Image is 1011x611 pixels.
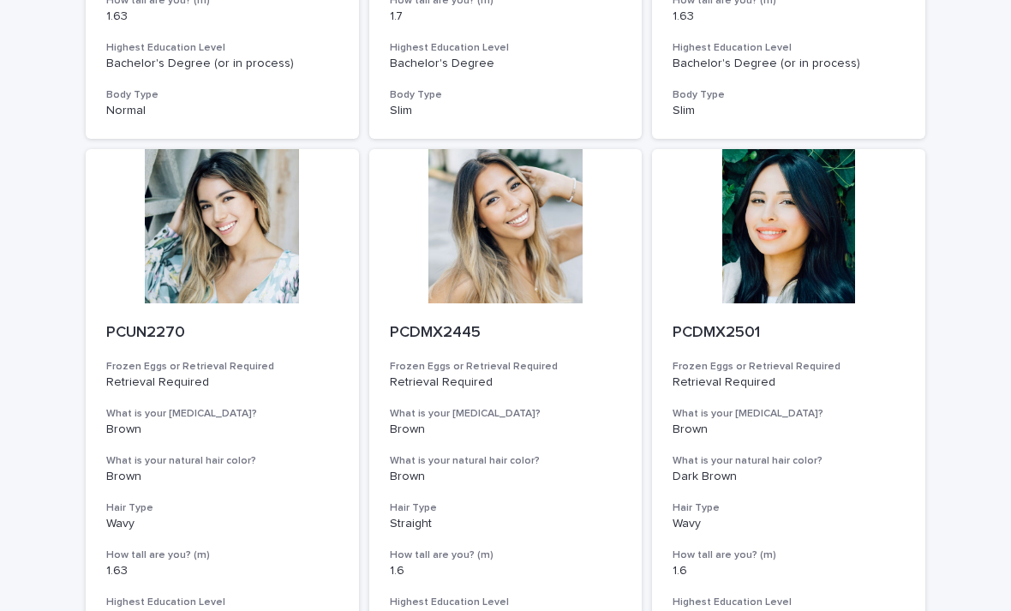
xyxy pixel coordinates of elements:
p: Retrieval Required [106,375,338,390]
p: Dark Brown [673,470,905,484]
h3: What is your [MEDICAL_DATA]? [390,407,622,421]
p: Retrieval Required [390,375,622,390]
h3: Hair Type [106,501,338,515]
h3: How tall are you? (m) [106,548,338,562]
h3: Hair Type [390,501,622,515]
p: Wavy [106,517,338,531]
h3: Body Type [673,88,905,102]
p: PCUN2270 [106,324,338,343]
p: PCDMX2445 [390,324,622,343]
h3: Highest Education Level [390,596,622,609]
p: Brown [390,470,622,484]
p: Retrieval Required [673,375,905,390]
p: 1.6 [390,564,622,578]
p: Brown [106,470,338,484]
h3: Hair Type [673,501,905,515]
p: Brown [673,422,905,437]
h3: Highest Education Level [390,41,622,55]
h3: Highest Education Level [106,41,338,55]
h3: How tall are you? (m) [390,548,622,562]
h3: Highest Education Level [106,596,338,609]
h3: What is your [MEDICAL_DATA]? [673,407,905,421]
h3: Frozen Eggs or Retrieval Required [390,360,622,374]
p: PCDMX2501 [673,324,905,343]
h3: What is your natural hair color? [673,454,905,468]
h3: Highest Education Level [673,41,905,55]
p: Bachelor's Degree (or in process) [673,57,905,71]
p: Brown [390,422,622,437]
p: 1.7 [390,9,622,24]
p: 1.6 [673,564,905,578]
p: 1.63 [673,9,905,24]
p: Brown [106,422,338,437]
p: Slim [390,104,622,118]
p: Straight [390,517,622,531]
p: Bachelor's Degree (or in process) [106,57,338,71]
h3: Frozen Eggs or Retrieval Required [106,360,338,374]
h3: Frozen Eggs or Retrieval Required [673,360,905,374]
h3: What is your [MEDICAL_DATA]? [106,407,338,421]
h3: What is your natural hair color? [390,454,622,468]
p: Wavy [673,517,905,531]
p: 1.63 [106,564,338,578]
p: Normal [106,104,338,118]
h3: What is your natural hair color? [106,454,338,468]
h3: Body Type [106,88,338,102]
h3: Highest Education Level [673,596,905,609]
p: Bachelor's Degree [390,57,622,71]
h3: How tall are you? (m) [673,548,905,562]
p: 1.63 [106,9,338,24]
h3: Body Type [390,88,622,102]
p: Slim [673,104,905,118]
